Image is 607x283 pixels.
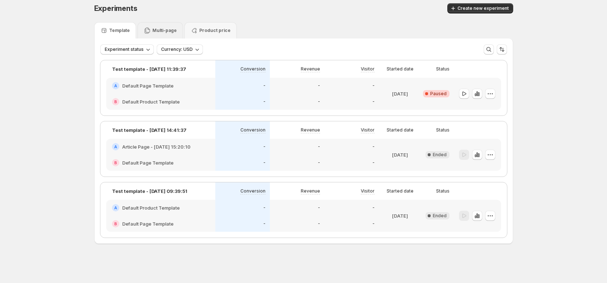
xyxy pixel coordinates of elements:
[361,66,375,72] p: Visitor
[94,4,137,13] span: Experiments
[497,44,507,54] button: Sort the results
[112,65,186,73] p: Test template - [DATE] 11:39:37
[112,126,187,134] p: Test template - [DATE] 14:41:37
[105,47,144,52] span: Experiment status
[430,91,447,97] span: Paused
[318,99,320,105] p: -
[240,188,265,194] p: Conversion
[122,143,191,150] h2: Article Page - [DATE] 15:20:10
[361,188,375,194] p: Visitor
[372,221,375,227] p: -
[318,83,320,89] p: -
[433,213,447,219] span: Ended
[112,187,187,195] p: Test template - [DATE] 09:39:51
[361,127,375,133] p: Visitor
[392,212,408,219] p: [DATE]
[122,159,173,166] h2: Default Page Template
[240,127,265,133] p: Conversion
[318,144,320,150] p: -
[392,90,408,97] p: [DATE]
[301,66,320,72] p: Revenue
[161,47,193,52] span: Currency: USD
[114,222,117,226] h2: B
[114,100,117,104] h2: B
[301,188,320,194] p: Revenue
[318,205,320,211] p: -
[372,99,375,105] p: -
[263,205,265,211] p: -
[263,99,265,105] p: -
[114,161,117,165] h2: B
[122,204,180,211] h2: Default Product Template
[318,221,320,227] p: -
[387,66,414,72] p: Started date
[122,98,180,105] h2: Default Product Template
[263,160,265,166] p: -
[122,82,173,89] h2: Default Page Template
[301,127,320,133] p: Revenue
[436,188,450,194] p: Status
[372,144,375,150] p: -
[263,83,265,89] p: -
[436,66,450,72] p: Status
[114,84,117,88] h2: A
[372,83,375,89] p: -
[372,160,375,166] p: -
[318,160,320,166] p: -
[114,206,117,210] h2: A
[240,66,265,72] p: Conversion
[263,221,265,227] p: -
[387,127,414,133] p: Started date
[387,188,414,194] p: Started date
[199,28,231,33] p: Product price
[100,44,154,54] button: Experiment status
[122,220,173,227] h2: Default Page Template
[458,5,509,11] span: Create new experiment
[152,28,177,33] p: Multi-page
[114,145,117,149] h2: A
[157,44,203,54] button: Currency: USD
[392,151,408,158] p: [DATE]
[109,28,130,33] p: Template
[447,3,513,13] button: Create new experiment
[436,127,450,133] p: Status
[263,144,265,150] p: -
[433,152,447,158] span: Ended
[372,205,375,211] p: -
